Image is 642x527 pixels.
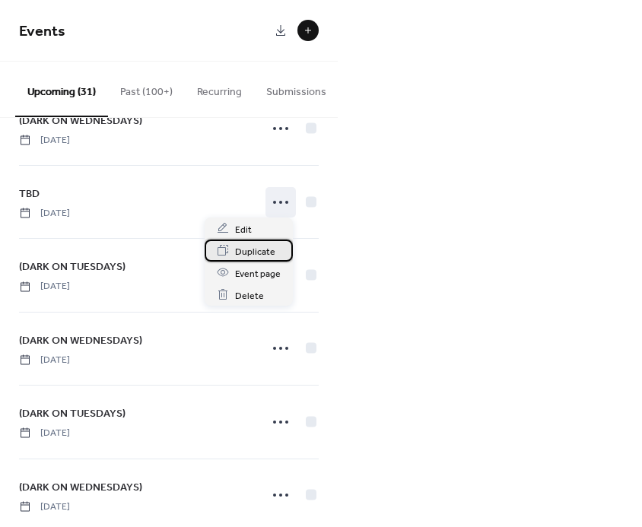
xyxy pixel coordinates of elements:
a: (DARK ON WEDNESDAYS) [19,332,142,349]
a: TBD [19,185,40,202]
span: (DARK ON TUESDAYS) [19,259,126,275]
button: Submissions [254,62,338,116]
span: [DATE] [19,133,70,147]
span: [DATE] [19,353,70,367]
a: (DARK ON WEDNESDAYS) [19,112,142,129]
span: TBD [19,186,40,202]
span: (DARK ON WEDNESDAYS) [19,113,142,129]
a: (DARK ON TUESDAYS) [19,258,126,275]
span: (DARK ON TUESDAYS) [19,406,126,422]
span: [DATE] [19,280,70,294]
span: (DARK ON WEDNESDAYS) [19,332,142,348]
button: Past (100+) [108,62,185,116]
span: (DARK ON WEDNESDAYS) [19,479,142,495]
span: Duplicate [235,243,275,259]
span: [DATE] [19,427,70,440]
span: [DATE] [19,500,70,513]
a: (DARK ON WEDNESDAYS) [19,478,142,496]
button: Upcoming (31) [15,62,108,117]
span: Edit [235,221,252,237]
button: Recurring [185,62,254,116]
span: [DATE] [19,207,70,221]
span: Delete [235,287,264,303]
span: Events [19,17,65,46]
a: (DARK ON TUESDAYS) [19,405,126,422]
span: Event page [235,265,281,281]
